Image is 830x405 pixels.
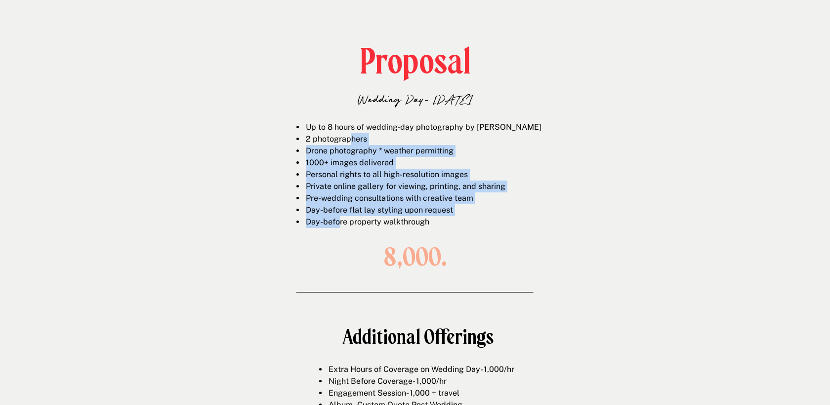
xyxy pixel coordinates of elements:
h1: Proposal [351,44,480,78]
span: 1000+ images delivered [306,158,394,167]
h1: Additional Offerings [239,326,596,348]
li: Private online gallery for viewing, printing, and sharing [305,181,549,192]
h1: 8,000. [382,243,448,271]
li: Night Before Coverage- 1,000/hr [328,375,534,387]
p: Wedding Day- [DATE] [288,89,542,109]
span: Day-before flat lay styling upon request [306,205,453,215]
li: Pre-wedding consultations with creative team [305,192,549,204]
li: Personal rights to all high-resolution images [305,169,549,181]
li: Drone photography * weather permitting [305,145,549,157]
li: Up to 8 hours of wedding-day photography by [PERSON_NAME] [305,121,549,133]
span: 2 photographers [306,134,367,144]
span: Extra Hours of Coverage on Wedding Day- 1,000/hr [329,365,514,374]
li: Day-before property walkthrough [305,216,549,228]
span: Engagement Session- 1,000 + travel [329,388,459,398]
